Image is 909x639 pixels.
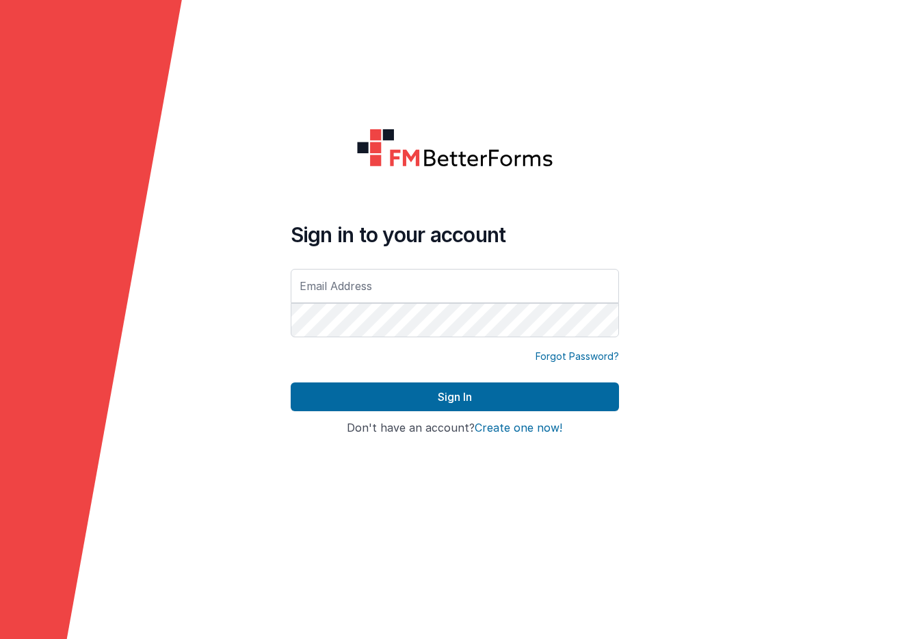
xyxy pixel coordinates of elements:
button: Sign In [291,382,619,411]
button: Create one now! [475,422,562,434]
h4: Sign in to your account [291,222,619,247]
h4: Don't have an account? [291,422,619,434]
a: Forgot Password? [536,350,619,363]
input: Email Address [291,269,619,303]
